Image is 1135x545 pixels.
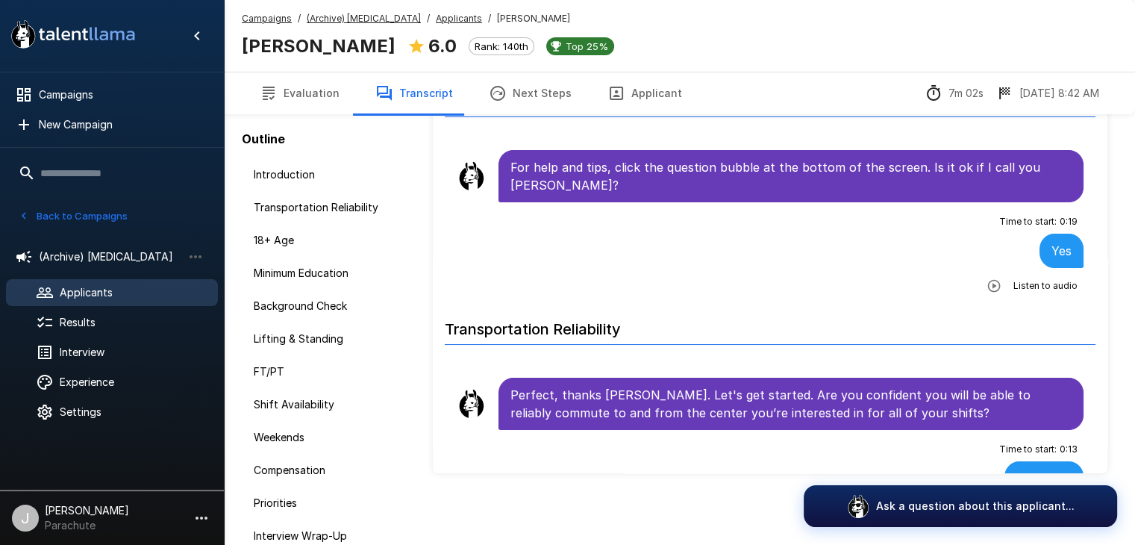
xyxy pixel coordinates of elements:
span: Time to start : [999,442,1057,457]
p: 7m 02s [948,86,984,101]
p: Ask a question about this applicant... [876,499,1075,514]
img: llama_clean.png [457,389,487,419]
span: FT/PT [254,364,403,379]
p: Yes [1051,242,1072,260]
span: Time to start : [999,214,1057,229]
div: FT/PT [242,358,415,385]
div: Lifting & Standing [242,326,415,352]
p: [DATE] 8:42 AM [1019,86,1099,101]
div: 18+ Age [242,227,415,254]
span: Background Check [254,299,403,314]
b: Outline [242,131,285,146]
div: Compensation [242,457,415,484]
span: Listen to audio [1013,278,1078,293]
span: Weekends [254,430,403,445]
button: Transcript [357,72,471,114]
img: logo_glasses@2x.png [846,494,870,518]
span: Minimum Education [254,266,403,281]
button: Ask a question about this applicant... [804,485,1117,527]
p: Perfect, thanks [PERSON_NAME]. Let's get started. Are you confident you will be able to reliably ... [510,386,1072,422]
h6: Transportation Reliability [445,305,1095,345]
div: Weekends [242,424,415,451]
div: The time between starting and completing the interview [925,84,984,102]
p: For help and tips, click the question bubble at the bottom of the screen. Is it ok if I call you ... [510,158,1072,194]
span: 0 : 19 [1060,214,1078,229]
span: Lifting & Standing [254,331,403,346]
span: Shift Availability [254,397,403,412]
u: (Archive) [MEDICAL_DATA] [307,13,421,24]
img: llama_clean.png [457,161,487,191]
span: Rank: 140th [469,40,534,52]
p: Yes, I am. [1016,470,1072,488]
span: / [427,11,430,26]
span: 18+ Age [254,233,403,248]
b: 6.0 [428,35,457,57]
span: Transportation Reliability [254,200,403,215]
div: Introduction [242,161,415,188]
span: [PERSON_NAME] [497,11,570,26]
button: Evaluation [242,72,357,114]
u: Applicants [436,13,482,24]
button: Next Steps [471,72,590,114]
span: Compensation [254,463,403,478]
div: Transportation Reliability [242,194,415,221]
button: Applicant [590,72,700,114]
span: Introduction [254,167,403,182]
span: Top 25% [560,40,614,52]
div: The date and time when the interview was completed [995,84,1099,102]
div: Shift Availability [242,391,415,418]
u: Campaigns [242,13,292,24]
b: [PERSON_NAME] [242,35,395,57]
span: / [298,11,301,26]
span: / [488,11,491,26]
div: Minimum Education [242,260,415,287]
span: 0 : 13 [1060,442,1078,457]
div: Background Check [242,293,415,320]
